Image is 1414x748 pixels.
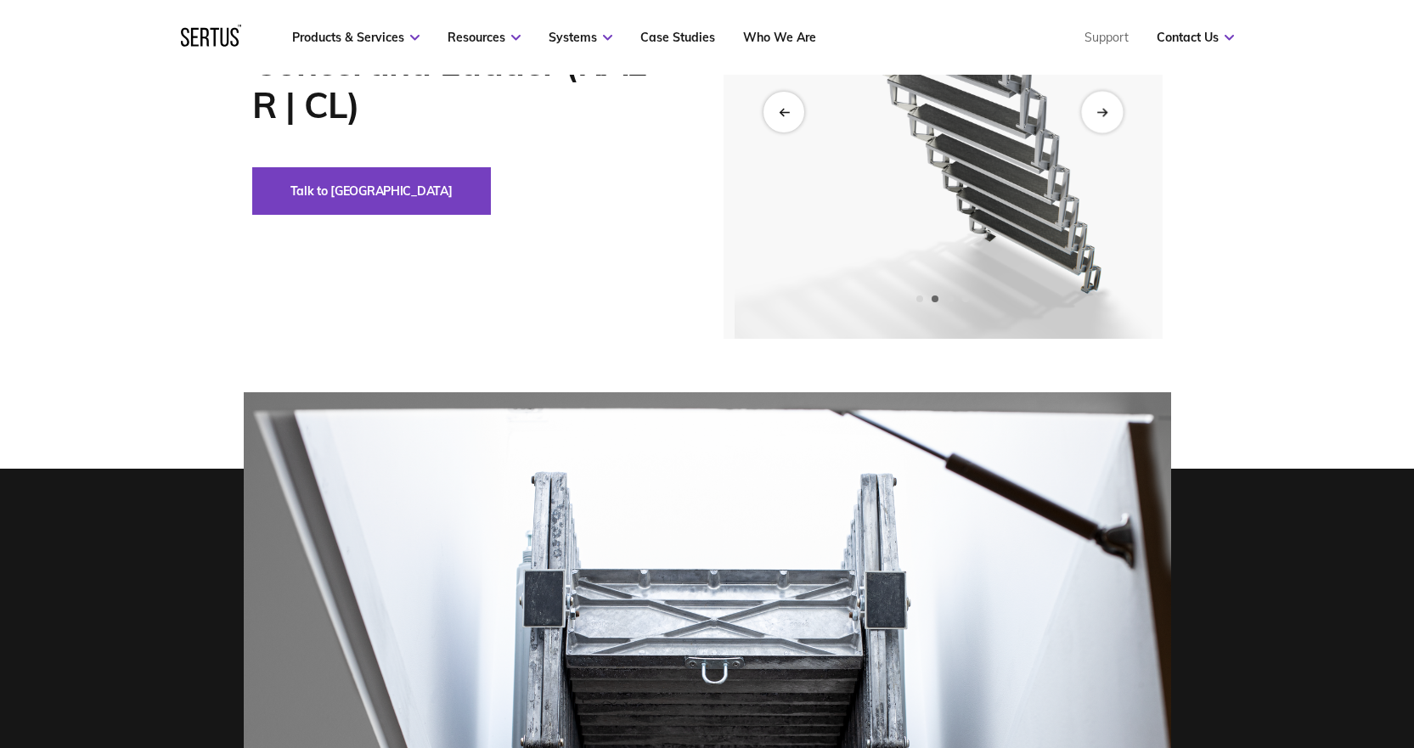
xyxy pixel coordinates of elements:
span: Go to slide 1 [916,295,923,302]
button: Talk to [GEOGRAPHIC_DATA] [252,167,491,215]
iframe: Chat Widget [1108,551,1414,748]
a: Who We Are [743,30,816,45]
a: Support [1084,30,1129,45]
a: Resources [448,30,521,45]
div: Previous slide [763,92,804,132]
span: Go to slide 4 [962,295,969,302]
a: Products & Services [292,30,420,45]
a: Case Studies [640,30,715,45]
span: Go to slide 3 [947,295,954,302]
a: Systems [549,30,612,45]
div: Next slide [1081,91,1123,132]
h1: Concertina Ladder (RAL-R | CL) [252,42,673,127]
a: Contact Us [1157,30,1234,45]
